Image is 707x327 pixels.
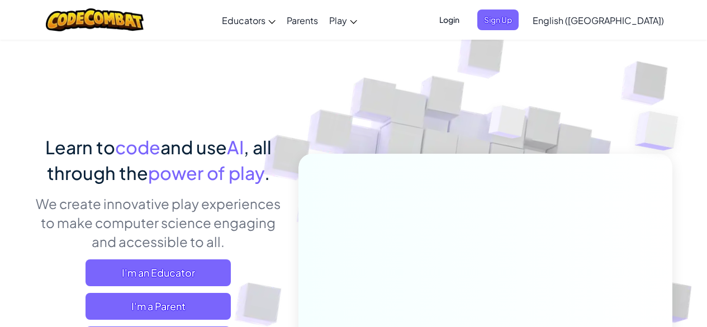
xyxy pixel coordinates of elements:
[86,259,231,286] a: I'm an Educator
[533,15,664,26] span: English ([GEOGRAPHIC_DATA])
[216,5,281,35] a: Educators
[222,15,265,26] span: Educators
[46,8,144,31] img: CodeCombat logo
[160,136,227,158] span: and use
[329,15,347,26] span: Play
[467,83,548,167] img: Overlap cubes
[35,194,282,251] p: We create innovative play experiences to make computer science engaging and accessible to all.
[148,162,264,184] span: power of play
[433,10,466,30] button: Login
[324,5,363,35] a: Play
[115,136,160,158] span: code
[527,5,670,35] a: English ([GEOGRAPHIC_DATA])
[264,162,270,184] span: .
[86,293,231,320] a: I'm a Parent
[477,10,519,30] button: Sign Up
[227,136,244,158] span: AI
[45,136,115,158] span: Learn to
[281,5,324,35] a: Parents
